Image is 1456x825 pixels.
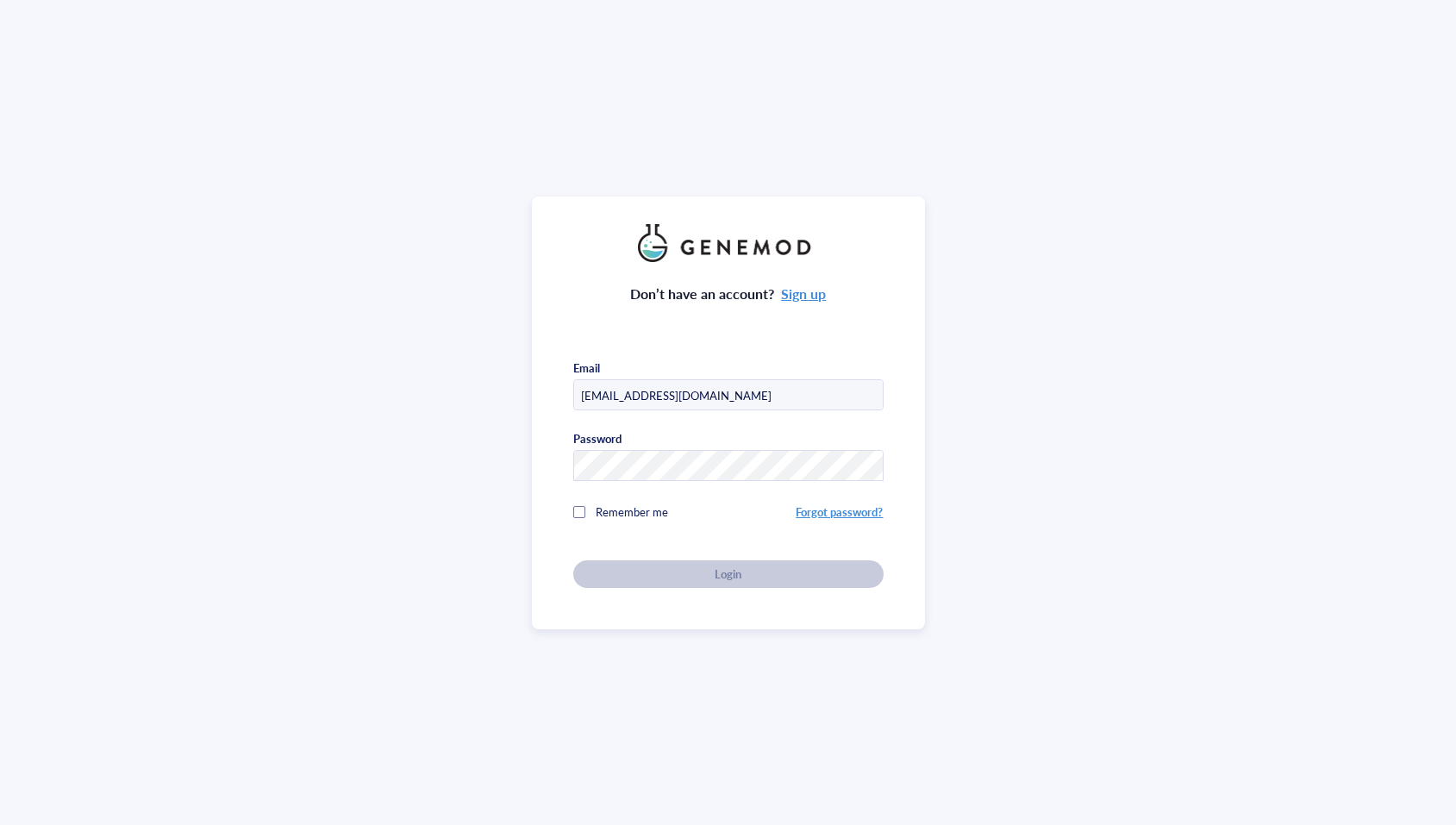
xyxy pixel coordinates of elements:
div: Password [573,431,622,447]
span: Remember me [596,503,668,520]
div: Don’t have an account? [630,283,827,305]
div: Email [573,360,600,376]
img: genemod_logo_light-BcqUzbGq.png [638,224,819,262]
a: Sign up [781,284,826,303]
a: Forgot password? [796,503,883,520]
